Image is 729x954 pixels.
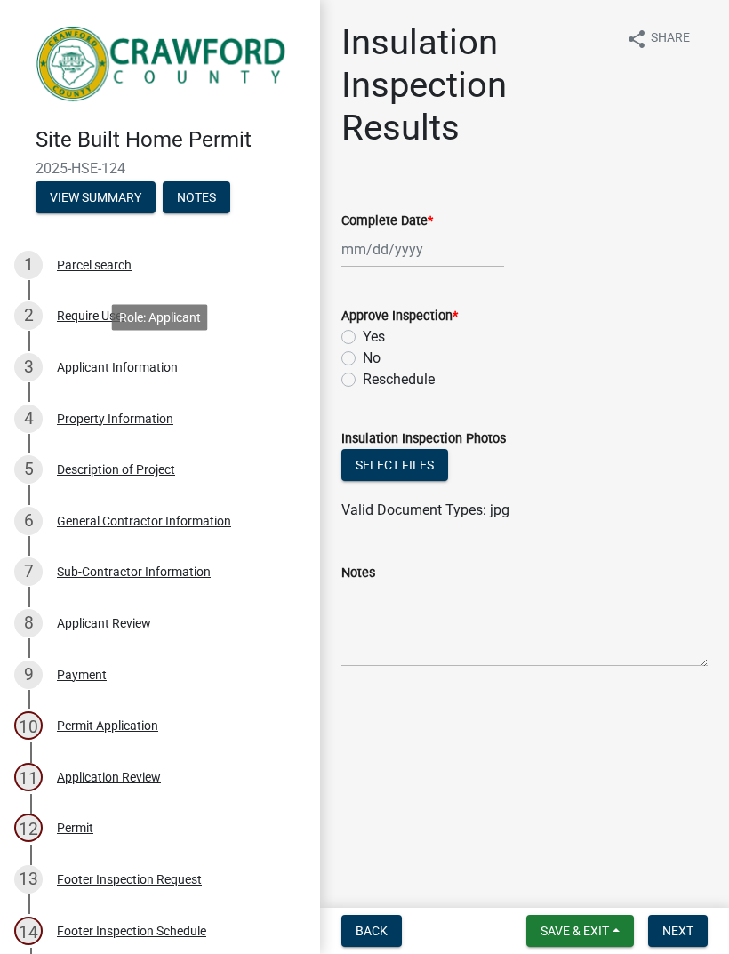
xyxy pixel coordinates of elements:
[57,463,175,476] div: Description of Project
[14,557,43,586] div: 7
[36,191,156,205] wm-modal-confirm: Summary
[341,231,504,268] input: mm/dd/yyyy
[526,915,634,947] button: Save & Exit
[57,515,231,527] div: General Contractor Information
[648,915,708,947] button: Next
[57,413,173,425] div: Property Information
[14,865,43,894] div: 13
[14,507,43,535] div: 6
[341,915,402,947] button: Back
[14,609,43,637] div: 8
[341,433,506,445] label: Insulation Inspection Photos
[612,21,704,56] button: shareShare
[14,405,43,433] div: 4
[341,567,375,580] label: Notes
[363,326,385,348] label: Yes
[14,455,43,484] div: 5
[57,617,151,629] div: Applicant Review
[112,304,208,330] div: Role: Applicant
[14,251,43,279] div: 1
[14,353,43,381] div: 3
[14,814,43,842] div: 12
[57,669,107,681] div: Payment
[341,21,612,149] h1: Insulation Inspection Results
[541,924,609,938] span: Save & Exit
[14,711,43,740] div: 10
[341,501,509,518] span: Valid Document Types: jpg
[341,310,458,323] label: Approve Inspection
[163,191,230,205] wm-modal-confirm: Notes
[14,301,43,330] div: 2
[14,661,43,689] div: 9
[356,924,388,938] span: Back
[57,309,126,322] div: Require User
[14,917,43,945] div: 14
[14,763,43,791] div: 11
[57,873,202,886] div: Footer Inspection Request
[341,215,433,228] label: Complete Date
[57,361,178,373] div: Applicant Information
[626,28,647,50] i: share
[36,160,284,177] span: 2025-HSE-124
[57,771,161,783] div: Application Review
[36,19,292,108] img: Crawford County, Georgia
[57,925,206,937] div: Footer Inspection Schedule
[36,127,306,153] h4: Site Built Home Permit
[363,369,435,390] label: Reschedule
[36,181,156,213] button: View Summary
[163,181,230,213] button: Notes
[341,449,448,481] button: Select files
[662,924,693,938] span: Next
[363,348,381,369] label: No
[57,719,158,732] div: Permit Application
[57,822,93,834] div: Permit
[57,259,132,271] div: Parcel search
[651,28,690,50] span: Share
[57,565,211,578] div: Sub-Contractor Information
